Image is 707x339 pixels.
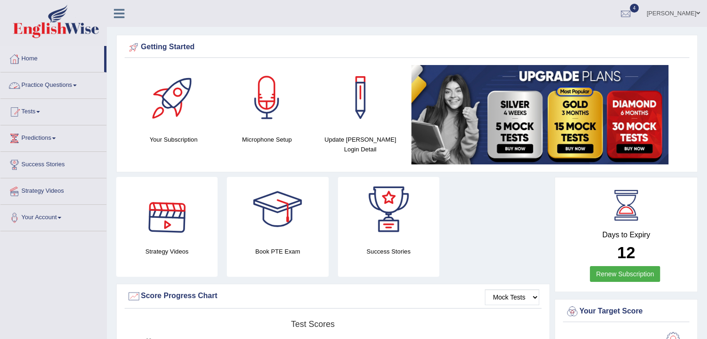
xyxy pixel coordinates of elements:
a: Strategy Videos [0,178,106,202]
h4: Your Subscription [132,135,216,144]
tspan: Test scores [291,319,335,329]
span: 4 [630,4,639,13]
div: Getting Started [127,40,687,54]
h4: Success Stories [338,247,439,256]
div: Score Progress Chart [127,289,539,303]
a: Tests [0,99,106,122]
a: Success Stories [0,152,106,175]
div: Your Target Score [565,305,687,319]
a: Home [0,46,104,69]
a: Your Account [0,205,106,228]
b: 12 [617,243,635,261]
a: Renew Subscription [590,266,660,282]
h4: Update [PERSON_NAME] Login Detail [318,135,403,154]
a: Practice Questions [0,72,106,96]
img: small5.jpg [411,65,668,164]
h4: Strategy Videos [116,247,218,256]
h4: Book PTE Exam [227,247,328,256]
h4: Microphone Setup [225,135,309,144]
a: Predictions [0,125,106,149]
h4: Days to Expiry [565,231,687,239]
